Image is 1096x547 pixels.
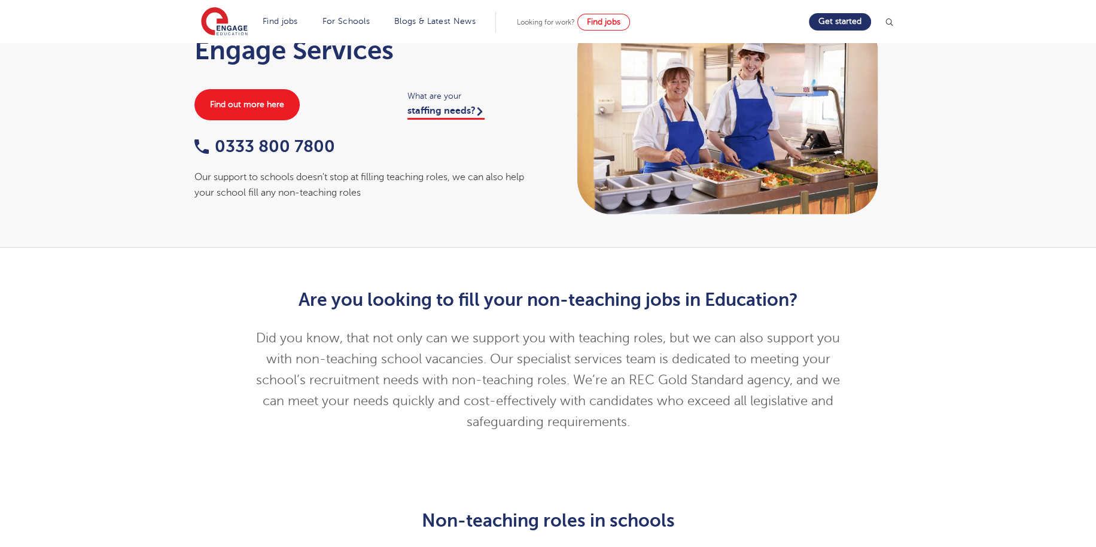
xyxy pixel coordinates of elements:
[194,89,300,120] a: Find out more here
[587,17,620,26] span: Find jobs
[255,290,842,310] h2: Are you looking to fill your non-teaching jobs in Education?
[256,331,840,429] span: Did you know, that not only can we support you with teaching roles, but we can also support you w...
[194,35,537,65] h1: Engage Services
[517,18,575,26] span: Looking for work?
[394,17,476,26] a: Blogs & Latest News
[194,169,537,201] div: Our support to schools doesn't stop at filling teaching roles, we can also help your school fill ...
[201,7,248,37] img: Engage Education
[407,105,485,120] a: staffing needs?
[263,17,298,26] a: Find jobs
[577,14,630,31] a: Find jobs
[407,89,536,103] span: What are your
[194,137,335,156] a: 0333 800 7800
[809,13,871,31] a: Get started
[322,17,370,26] a: For Schools
[255,510,842,531] h2: Non-teaching roles in schools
